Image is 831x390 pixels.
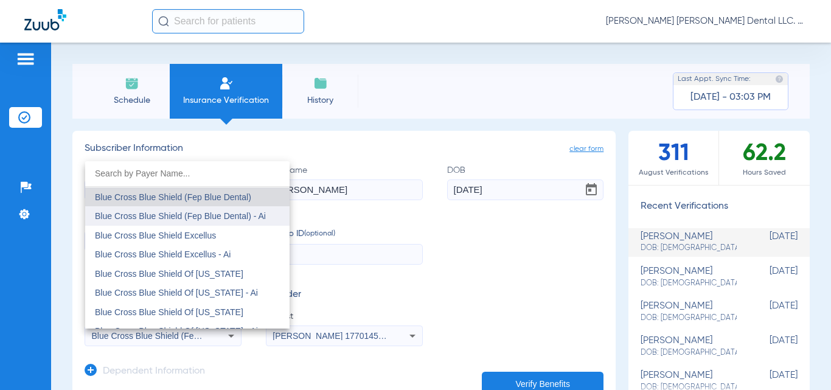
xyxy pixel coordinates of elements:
[95,269,243,279] span: Blue Cross Blue Shield Of [US_STATE]
[95,192,251,202] span: Blue Cross Blue Shield (Fep Blue Dental)
[95,231,216,240] span: Blue Cross Blue Shield Excellus
[95,249,231,259] span: Blue Cross Blue Shield Excellus - Ai
[95,211,266,221] span: Blue Cross Blue Shield (Fep Blue Dental) - Ai
[85,161,290,186] input: dropdown search
[95,288,258,298] span: Blue Cross Blue Shield Of [US_STATE] - Ai
[95,307,243,317] span: Blue Cross Blue Shield Of [US_STATE]
[770,332,831,390] iframe: Chat Widget
[95,326,258,336] span: Blue Cross Blue Shield Of [US_STATE] - Ai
